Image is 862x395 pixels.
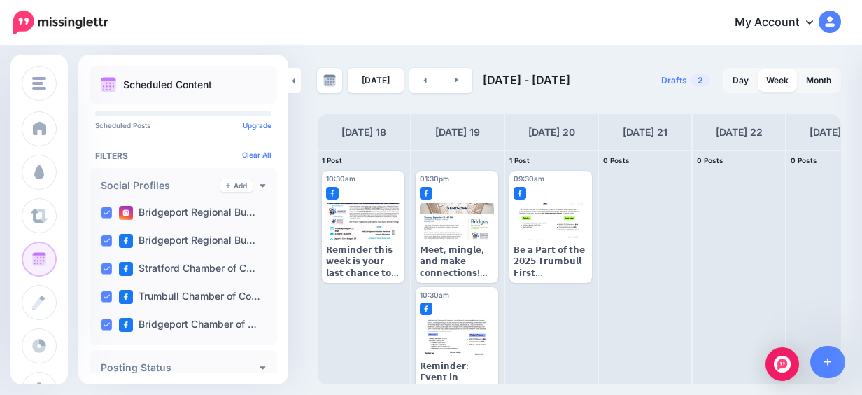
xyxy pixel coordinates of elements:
span: 1 Post [322,156,342,165]
h4: [DATE] 19 [435,124,480,141]
img: facebook-square.png [119,290,133,304]
a: Drafts2 [653,68,719,93]
img: calendar-grey-darker.png [323,74,336,87]
img: facebook-square.png [119,318,133,332]
label: Stratford Chamber of C… [119,262,255,276]
a: Clear All [242,151,271,159]
img: calendar.png [101,77,116,92]
span: 2 [691,74,710,87]
span: 0 Posts [791,156,817,165]
div: Open Intercom Messenger [765,347,799,381]
span: 0 Posts [697,156,723,165]
a: My Account [721,6,841,40]
label: Bridgeport Regional Bu… [119,206,255,220]
h4: [DATE] 20 [528,124,575,141]
div: 𝗕𝗲 𝗮 𝗣𝗮𝗿𝘁 𝗼𝗳 𝘁𝗵𝗲 𝟮𝟬𝟮𝟱 𝗧𝗿𝘂𝗺𝗯𝘂𝗹𝗹 𝗙𝗶𝗿𝘀𝘁 𝗦𝗲𝗹𝗲𝗰𝘁𝗺𝗮𝗻'𝘀 𝗔𝗱𝗱𝗿𝗲𝘀𝘀! Join the 𝗧𝗿𝘂𝗺𝗯𝘂𝗹𝗹 𝗖𝗵𝗮𝗺𝗯𝗲𝗿 𝗼𝗳 𝗖𝗼𝗺𝗺𝗲𝗿𝗰𝗲, ... [514,244,588,279]
span: 09:30am [514,174,544,183]
div: 𝗥𝗲𝗺𝗶𝗻𝗱𝗲𝗿: 𝗘𝘃𝗲𝗻𝘁 𝗶𝗻 𝗦𝗲𝗽𝘁𝗲𝗺𝗯𝗲𝗿! Join the 𝗦𝘁𝗿𝗮𝘁𝗳𝗼𝗿𝗱 𝗖𝗵𝗮𝗺𝗯𝗲𝗿 𝗼𝗳 𝗖𝗼𝗺𝗺𝗲𝗿𝗰𝗲, an affiliate of 𝘁𝗵𝗲 𝗕𝗿𝗶𝗱𝗴𝗲𝗽... [420,361,494,395]
img: facebook-square.png [420,303,432,315]
label: Bridgeport Regional Bu… [119,234,255,248]
img: facebook-square.png [326,187,339,200]
span: 01:30pm [420,174,449,183]
img: menu.png [32,77,46,90]
h4: [DATE] 18 [341,124,386,141]
h4: [DATE] 23 [810,124,856,141]
img: facebook-square.png [420,187,432,200]
img: instagram-square.png [119,206,133,220]
span: Drafts [661,76,687,85]
h4: [DATE] 22 [716,124,763,141]
img: facebook-square.png [119,262,133,276]
div: 𝗠𝗲𝗲𝘁, 𝗺𝗶𝗻𝗴𝗹𝗲, 𝗮𝗻𝗱 𝗺𝗮𝗸𝗲 𝗰𝗼𝗻𝗻𝗲𝗰𝘁𝗶𝗼𝗻𝘀! Our 𝗕𝗥𝗕𝗖 𝟱𝘁𝗵 𝗔𝗻𝗻𝘂𝗮𝗹 𝗦𝘂𝗺𝗺𝗲𝗿 𝗦𝗲𝗻𝗱-𝗢𝗳𝗳 at Bridges is the perfect... [420,244,494,279]
label: Bridgeport Chamber of … [119,318,257,332]
span: 1 Post [509,156,530,165]
a: [DATE] [348,68,404,93]
p: Scheduled Posts [95,122,271,129]
span: 10:30am [326,174,355,183]
a: Day [724,69,757,92]
img: facebook-square.png [119,234,133,248]
span: 10:30am [420,291,449,299]
h4: [DATE] 21 [623,124,667,141]
span: 0 Posts [603,156,630,165]
a: Month [798,69,840,92]
span: [DATE] - [DATE] [483,73,570,87]
p: Scheduled Content [123,80,212,90]
img: Missinglettr [13,11,108,34]
h4: Social Profiles [101,181,220,190]
a: Week [758,69,797,92]
label: Trumbull Chamber of Co… [119,290,260,304]
a: Upgrade [243,121,271,130]
div: 𝗥𝗲𝗺𝗶𝗻𝗱𝗲𝗿 𝘁𝗵𝗶𝘀 𝘄𝗲𝗲𝗸 𝗶𝘀 𝘆𝗼𝘂𝗿 𝗹𝗮𝘀𝘁 𝗰𝗵𝗮𝗻𝗰𝗲 𝘁𝗼 𝗿𝗲𝗴𝗶𝘀𝘁𝗲𝗿 𝗳𝗼𝗿 𝘁𝗵𝗲 𝗕𝗥𝗕𝗖 𝗕𝘂𝘀𝗶𝗻𝗲𝘀𝘀 𝗔𝗳𝘁𝗲𝗿 𝗛𝗼𝘂𝗿𝘀 𝗘𝘃𝗲𝗻𝘁! Don't... [326,244,400,279]
img: facebook-square.png [514,187,526,200]
a: Add [220,179,253,192]
h4: Posting Status [101,363,260,373]
h4: Filters [95,151,271,161]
